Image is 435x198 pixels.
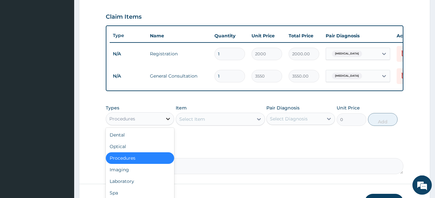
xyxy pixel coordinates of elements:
[285,29,322,42] th: Total Price
[322,29,393,42] th: Pair Diagnosis
[266,105,300,111] label: Pair Diagnosis
[106,175,174,187] div: Laboratory
[106,149,404,155] label: Comment
[393,29,426,42] th: Actions
[147,70,211,82] td: General Consultation
[147,29,211,42] th: Name
[106,3,121,19] div: Minimize live chat window
[106,129,174,141] div: Dental
[109,116,135,122] div: Procedures
[179,116,205,122] div: Select Item
[211,29,248,42] th: Quantity
[176,105,187,111] label: Item
[106,14,142,21] h3: Claim Items
[270,116,308,122] div: Select Diagnosis
[337,105,360,111] label: Unit Price
[106,152,174,164] div: Procedures
[37,59,89,124] span: We're online!
[106,141,174,152] div: Optical
[106,164,174,175] div: Imaging
[147,47,211,60] td: Registration
[368,113,398,126] button: Add
[3,131,123,153] textarea: Type your message and hit 'Enter'
[34,36,108,44] div: Chat with us now
[110,30,147,42] th: Type
[332,73,362,79] span: [MEDICAL_DATA]
[332,51,362,57] span: [MEDICAL_DATA]
[110,70,147,82] td: N/A
[248,29,285,42] th: Unit Price
[110,48,147,60] td: N/A
[106,105,119,111] label: Types
[12,32,26,48] img: d_794563401_company_1708531726252_794563401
